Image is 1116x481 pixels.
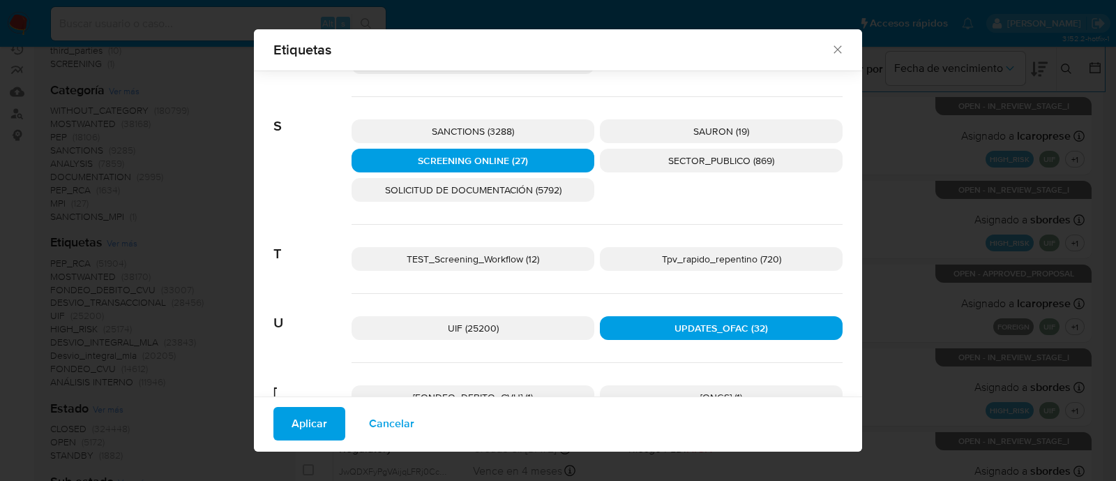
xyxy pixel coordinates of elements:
[448,321,499,335] span: UIF (25200)
[407,252,539,266] span: TEST_Screening_Workflow (12)
[273,363,352,401] span: [
[600,119,843,143] div: SAURON (19)
[273,43,831,57] span: Etiquetas
[273,97,352,135] span: S
[352,316,594,340] div: UIF (25200)
[662,252,781,266] span: Tpv_rapido_repentino (720)
[352,149,594,172] div: SCREENING ONLINE (27)
[273,407,345,441] button: Aplicar
[600,247,843,271] div: Tpv_rapido_repentino (720)
[273,294,352,332] span: U
[369,408,414,439] span: Cancelar
[352,385,594,409] div: [FONDEO_DEBITO_CVU] (1)
[413,390,533,404] span: [FONDEO_DEBITO_CVU] (1)
[700,390,742,404] span: [ONGS] (1)
[385,183,561,197] span: SOLICITUD DE DOCUMENTACIÓN (5792)
[600,385,843,409] div: [ONGS] (1)
[432,124,514,138] span: SANCTIONS (3288)
[351,407,432,441] button: Cancelar
[273,225,352,262] span: T
[418,154,528,168] span: SCREENING ONLINE (27)
[831,43,843,55] button: Cerrar
[600,316,843,340] div: UPDATES_OFAC (32)
[352,178,594,202] div: SOLICITUD DE DOCUMENTACIÓN (5792)
[352,119,594,143] div: SANCTIONS (3288)
[600,149,843,172] div: SECTOR_PUBLICO (869)
[352,247,594,271] div: TEST_Screening_Workflow (12)
[668,154,774,168] span: SECTOR_PUBLICO (869)
[292,408,327,439] span: Aplicar
[674,321,768,335] span: UPDATES_OFAC (32)
[693,124,749,138] span: SAURON (19)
